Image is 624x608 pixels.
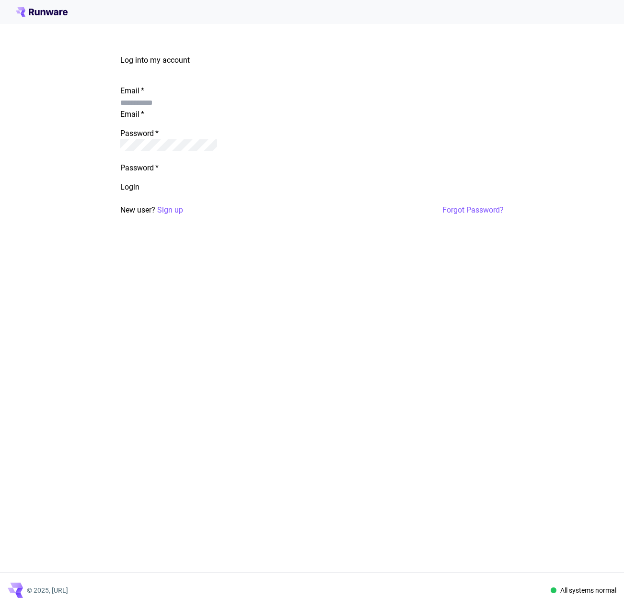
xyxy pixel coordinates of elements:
span: Email * [120,110,144,119]
button: Sign up [157,204,183,216]
button: Login [120,181,139,193]
span: Password * [120,163,159,172]
p: New user? [120,204,183,216]
p: © 2025, [URL] [27,585,68,596]
label: Password [120,129,159,138]
h3: Log into my account [120,55,504,66]
button: Forgot Password? [442,204,504,216]
p: All systems normal [560,585,616,596]
label: Email [120,86,144,95]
